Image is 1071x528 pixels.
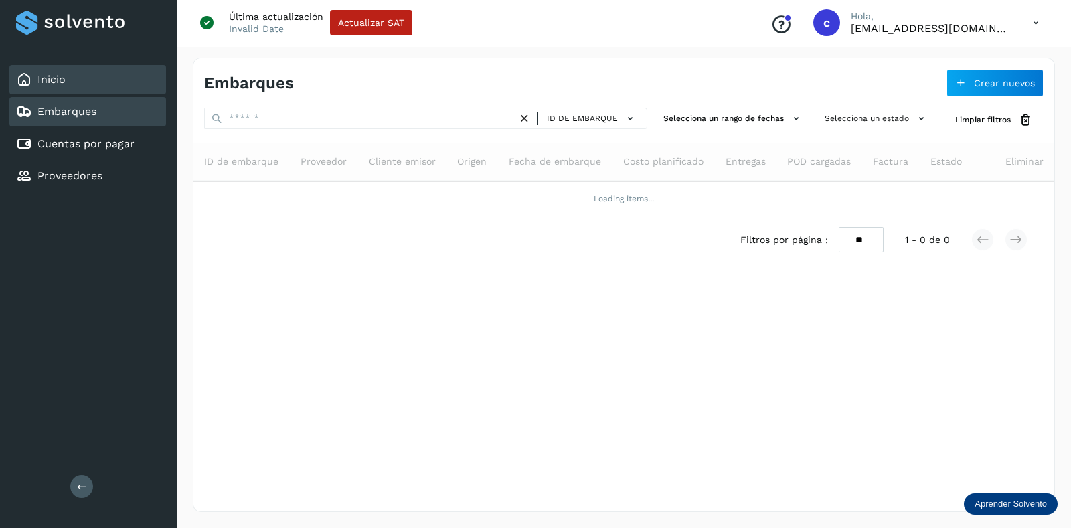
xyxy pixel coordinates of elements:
[944,108,1044,133] button: Limpiar filtros
[37,137,135,150] a: Cuentas por pagar
[204,155,278,169] span: ID de embarque
[819,108,934,130] button: Selecciona un estado
[787,155,851,169] span: POD cargadas
[905,233,950,247] span: 1 - 0 de 0
[338,18,404,27] span: Actualizar SAT
[955,114,1011,126] span: Limpiar filtros
[851,22,1011,35] p: calbor@niagarawater.com
[873,155,908,169] span: Factura
[930,155,962,169] span: Estado
[457,155,487,169] span: Origen
[543,109,641,128] button: ID de embarque
[851,11,1011,22] p: Hola,
[946,69,1044,97] button: Crear nuevos
[509,155,601,169] span: Fecha de embarque
[204,74,294,93] h4: Embarques
[330,10,412,35] button: Actualizar SAT
[229,23,284,35] p: Invalid Date
[9,129,166,159] div: Cuentas por pagar
[547,112,618,124] span: ID de embarque
[9,97,166,126] div: Embarques
[1005,155,1044,169] span: Eliminar
[975,499,1047,509] p: Aprender Solvento
[9,161,166,191] div: Proveedores
[193,181,1054,216] td: Loading items...
[974,78,1035,88] span: Crear nuevos
[740,233,828,247] span: Filtros por página :
[9,65,166,94] div: Inicio
[37,73,66,86] a: Inicio
[964,493,1058,515] div: Aprender Solvento
[369,155,436,169] span: Cliente emisor
[301,155,347,169] span: Proveedor
[37,105,96,118] a: Embarques
[658,108,809,130] button: Selecciona un rango de fechas
[726,155,766,169] span: Entregas
[623,155,704,169] span: Costo planificado
[229,11,323,23] p: Última actualización
[37,169,102,182] a: Proveedores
